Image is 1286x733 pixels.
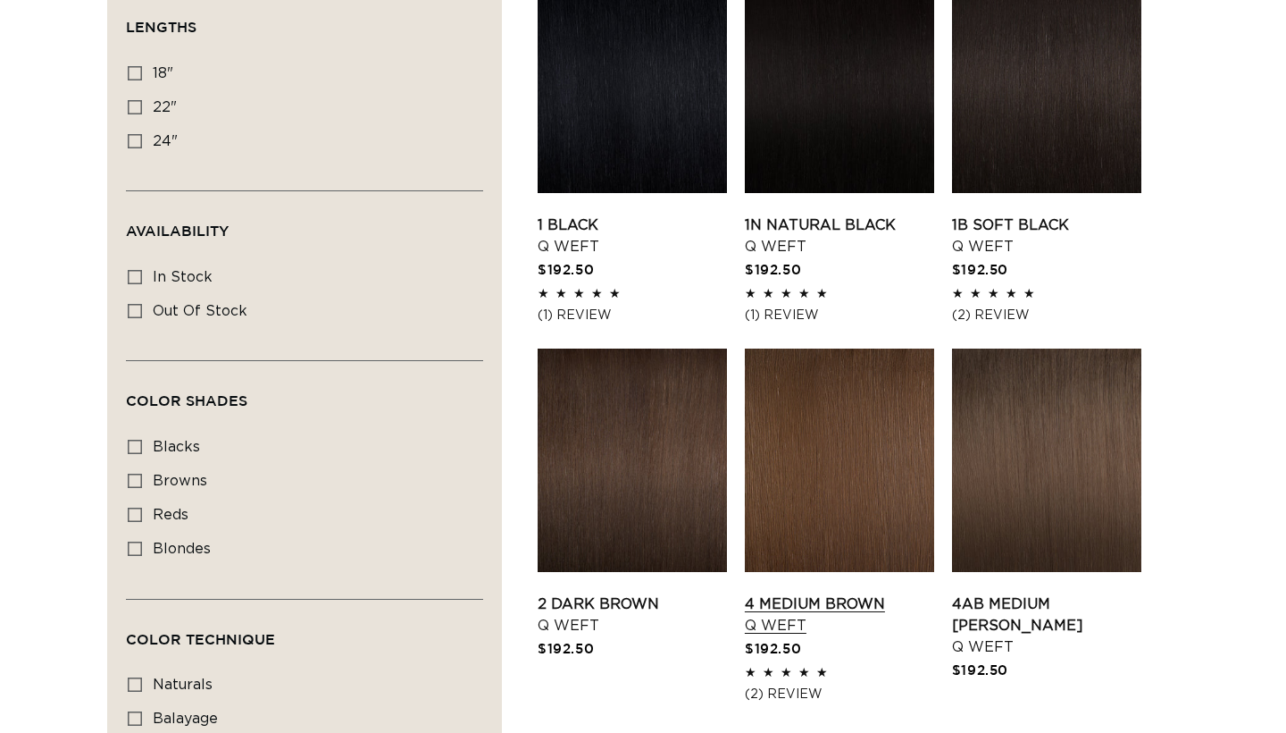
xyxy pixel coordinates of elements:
a: 1N Natural Black Q Weft [745,215,934,257]
summary: Availability (0 selected) [126,191,483,256]
summary: Color Shades (0 selected) [126,361,483,425]
a: 4AB Medium [PERSON_NAME] Q Weft [952,594,1141,658]
span: 22" [153,100,177,114]
span: Out of stock [153,304,247,318]
span: 18" [153,66,173,80]
span: naturals [153,678,213,692]
span: balayage [153,712,218,726]
summary: Color Technique (0 selected) [126,600,483,664]
span: Color Technique [126,631,275,647]
a: 1B Soft Black Q Weft [952,215,1141,257]
a: 1 Black Q Weft [538,215,727,257]
span: blacks [153,440,200,454]
span: 24" [153,134,178,148]
span: browns [153,474,207,488]
span: In stock [153,270,213,284]
span: Color Shades [126,392,247,409]
span: blondes [153,542,211,556]
a: 2 Dark Brown Q Weft [538,594,727,636]
span: reds [153,508,188,522]
a: 4 Medium Brown Q Weft [745,594,934,636]
span: Availability [126,223,229,239]
span: Lengths [126,19,196,35]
